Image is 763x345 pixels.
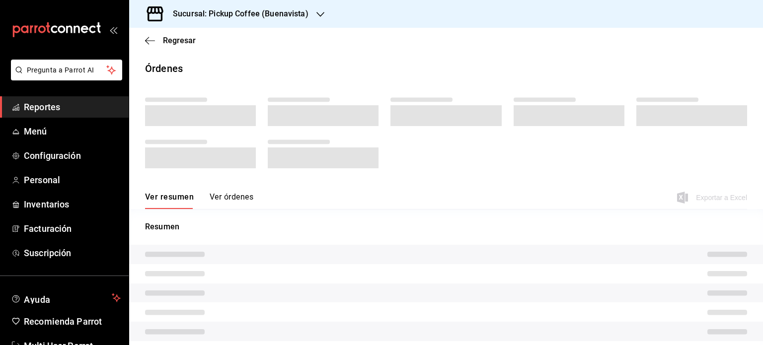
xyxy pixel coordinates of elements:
[7,72,122,82] a: Pregunta a Parrot AI
[24,149,121,162] span: Configuración
[24,292,108,304] span: Ayuda
[145,192,194,209] button: Ver resumen
[24,173,121,187] span: Personal
[27,65,107,75] span: Pregunta a Parrot AI
[163,36,196,45] span: Regresar
[11,60,122,80] button: Pregunta a Parrot AI
[109,26,117,34] button: open_drawer_menu
[24,315,121,328] span: Recomienda Parrot
[145,192,253,209] div: navigation tabs
[24,246,121,260] span: Suscripción
[24,125,121,138] span: Menú
[24,198,121,211] span: Inventarios
[145,36,196,45] button: Regresar
[24,222,121,235] span: Facturación
[145,221,747,233] p: Resumen
[145,61,183,76] div: Órdenes
[210,192,253,209] button: Ver órdenes
[165,8,308,20] h3: Sucursal: Pickup Coffee (Buenavista)
[24,100,121,114] span: Reportes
